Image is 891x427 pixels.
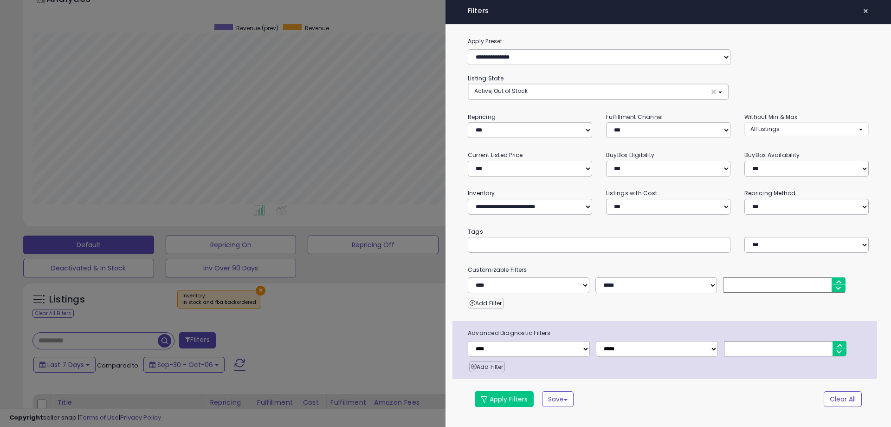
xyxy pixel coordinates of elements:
small: Customizable Filters [461,265,876,275]
button: Add Filter [469,361,505,373]
button: Apply Filters [475,391,534,407]
button: All Listings [744,122,869,136]
small: Listings with Cost [606,189,657,197]
button: Add Filter [468,298,504,309]
h4: Filters [468,7,869,15]
button: × [859,5,872,18]
span: × [710,87,717,97]
label: Apply Preset: [461,36,876,46]
span: All Listings [750,125,780,133]
small: Inventory [468,189,495,197]
span: Advanced Diagnostic Filters [461,328,877,338]
small: Fulfillment Channel [606,113,663,121]
small: Repricing Method [744,189,796,197]
small: Current Listed Price [468,151,523,159]
small: Without Min & Max [744,113,798,121]
span: × [863,5,869,18]
button: Active, Out of Stock × [468,84,728,99]
small: BuyBox Eligibility [606,151,654,159]
small: Tags [461,227,876,237]
button: Save [542,391,574,407]
button: Clear All [824,391,862,407]
span: Active, Out of Stock [474,87,528,95]
small: Listing State [468,74,504,82]
small: Repricing [468,113,496,121]
small: BuyBox Availability [744,151,800,159]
